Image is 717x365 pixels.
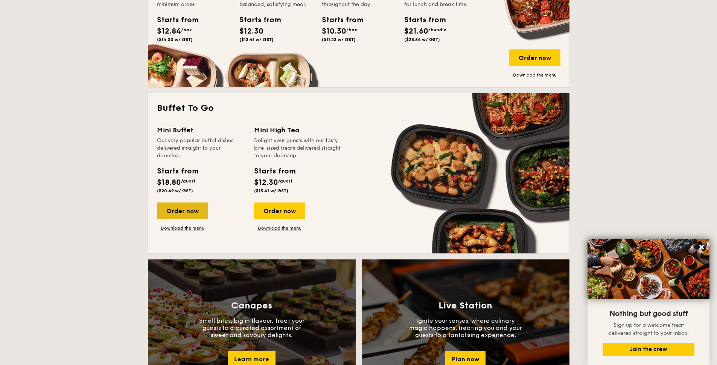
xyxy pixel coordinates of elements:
[239,37,274,42] span: ($13.41 w/ GST)
[278,178,292,184] span: /guest
[157,37,193,42] span: ($14.00 w/ GST)
[254,178,278,187] span: $12.30
[509,72,560,78] a: Download the menu
[195,317,308,339] p: Small bites, big in flavour. Treat your guests to a curated assortment of sweet and savoury delig...
[409,317,522,339] p: Ignite your senses, where culinary magic happens, treating you and your guests to a tantalising e...
[404,27,428,36] span: $21.60
[157,14,191,26] div: Starts from
[157,166,198,177] div: Starts from
[254,125,342,135] div: Mini High Tea
[157,202,208,219] div: Order now
[609,309,688,318] span: Nothing but good stuff
[428,27,446,32] span: /bundle
[181,27,192,32] span: /box
[239,27,263,36] span: $12.30
[608,322,689,336] span: Sign up for a welcome treat delivered straight to your inbox.
[322,14,356,26] div: Starts from
[254,202,305,219] div: Order now
[322,37,356,42] span: ($11.23 w/ GST)
[254,166,295,177] div: Starts from
[404,14,438,26] div: Starts from
[254,137,342,159] div: Delight your guests with our tasty bite-sized treats delivered straight to your doorstep.
[254,225,305,231] a: Download the menu
[157,225,208,231] a: Download the menu
[157,125,245,135] div: Mini Buffet
[438,301,492,311] h3: Live Station
[239,14,273,26] div: Starts from
[157,137,245,159] div: Our very popular buffet dishes, delivered straight to your doorstep.
[157,188,193,193] span: ($20.49 w/ GST)
[588,239,709,299] img: DSC07876-Edit02-Large.jpeg
[254,188,288,193] span: ($13.41 w/ GST)
[157,27,181,36] span: $12.84
[696,241,708,253] button: Close
[157,102,560,114] h2: Buffet To Go
[346,27,357,32] span: /box
[157,178,181,187] span: $18.80
[404,37,440,42] span: ($23.54 w/ GST)
[509,49,560,66] div: Order now
[603,343,694,356] button: Join the crew
[322,27,346,36] span: $10.30
[231,301,272,311] h3: Canapes
[181,178,195,184] span: /guest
